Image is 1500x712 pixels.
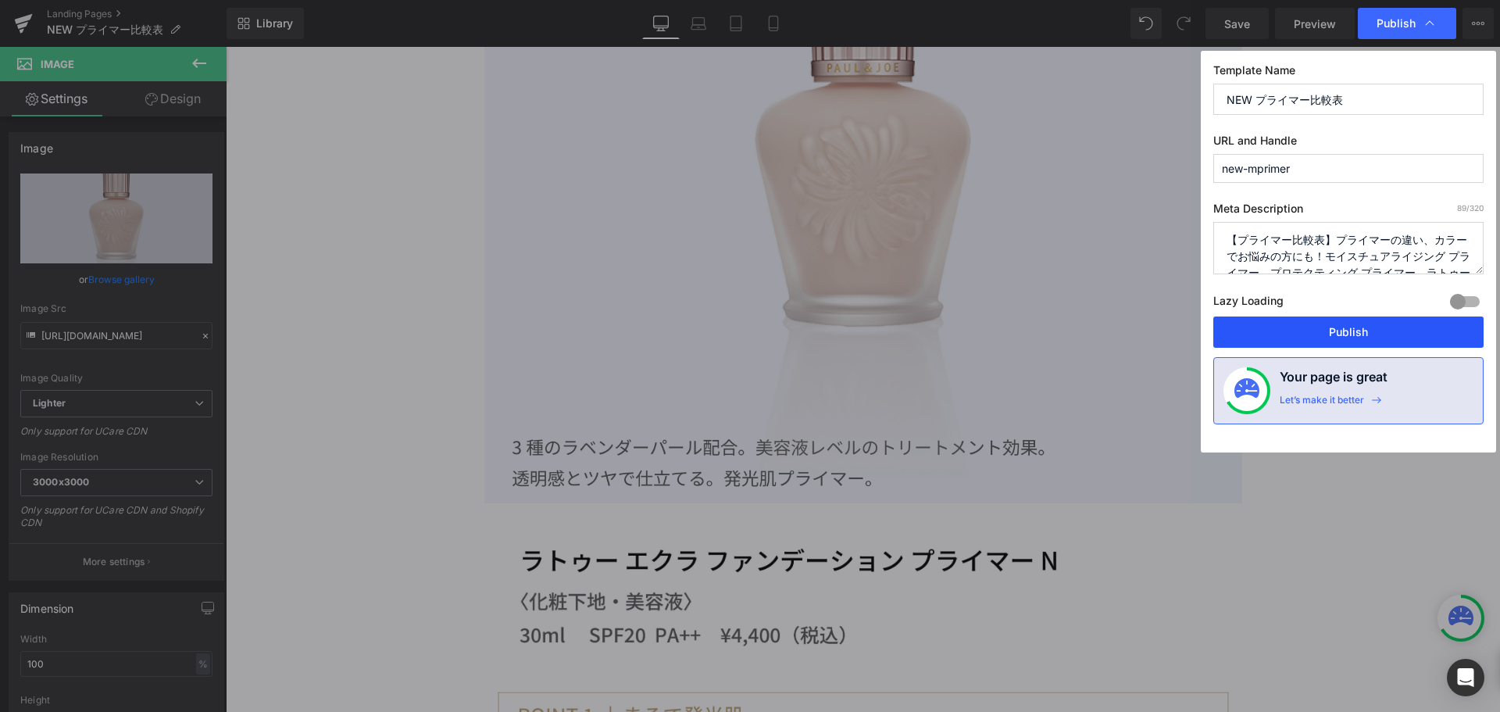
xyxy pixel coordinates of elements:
[1234,378,1259,403] img: onboarding-status.svg
[1280,394,1364,414] div: Let’s make it better
[1213,317,1484,348] button: Publish
[1213,291,1284,317] label: Lazy Loading
[1457,203,1466,213] span: 89
[1213,202,1484,222] label: Meta Description
[1213,134,1484,154] label: URL and Handle
[1457,203,1484,213] span: /320
[1377,16,1416,30] span: Publish
[1213,222,1484,274] textarea: 【プライマー比較表】プライマーの違い、カラーでお悩みの方にも！モイスチュアライジング プライマー、プロテクティング プライマー、ラトゥー エクラ ファンデーション プライマー N
[1213,63,1484,84] label: Template Name
[1280,367,1387,394] h4: Your page is great
[1447,659,1484,696] div: Open Intercom Messenger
